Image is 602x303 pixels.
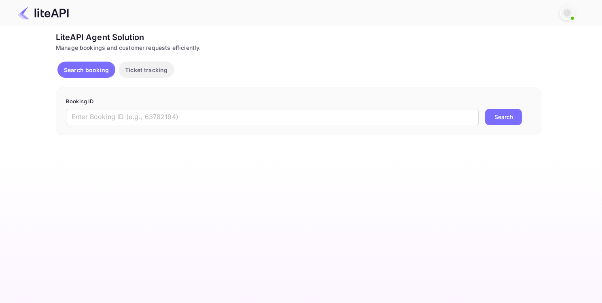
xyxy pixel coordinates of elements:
div: LiteAPI Agent Solution [56,31,541,43]
p: Ticket tracking [125,66,167,74]
button: Search [485,109,522,125]
p: Booking ID [66,98,531,106]
input: Enter Booking ID (e.g., 63782194) [66,109,479,125]
p: Search booking [64,66,109,74]
img: LiteAPI Logo [18,6,69,19]
div: Manage bookings and customer requests efficiently. [56,43,541,52]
